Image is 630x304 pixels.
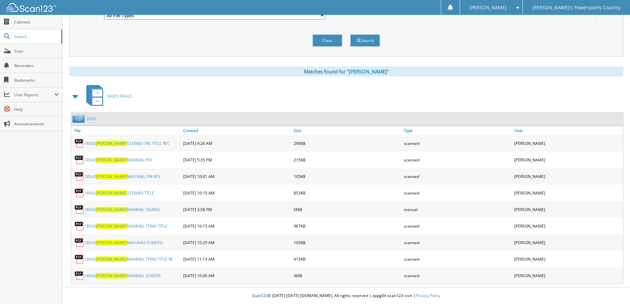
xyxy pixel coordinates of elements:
div: [PERSON_NAME] [513,186,623,199]
div: © [DATE]-[DATE] [DOMAIN_NAME]. All rights reserved | appg04-scan123-com | [63,288,630,304]
div: 6MB [292,203,402,216]
div: [PERSON_NAME] [513,170,623,183]
div: Matches found for "[PERSON_NAME]" [69,66,623,76]
div: 105KB [292,170,402,183]
div: [DATE] 3:58 PM [182,203,292,216]
span: Scan [14,48,59,54]
img: PDF.png [74,221,84,231]
span: Scan123 [252,293,268,298]
div: scanned [402,219,513,233]
a: 18542[PERSON_NAME]MA0 846L FIN RES [84,174,160,179]
div: [PERSON_NAME] [513,137,623,150]
div: manual [402,203,513,216]
div: 215KB [292,153,402,166]
span: Search [14,34,58,39]
a: 18542[PERSON_NAME]1ZE6683 TRL TITLE REC [84,141,170,146]
span: [PERSON_NAME] [96,207,127,212]
span: Reminders [14,63,59,68]
img: PDF.png [74,238,84,247]
div: 853KB [292,186,402,199]
span: [PERSON_NAME] [96,223,127,229]
div: [DATE] 10:15 AM [182,186,292,199]
span: [PERSON_NAME]'s Powersports Country [532,6,620,10]
img: PDF.png [74,271,84,281]
iframe: Chat Widget [597,272,630,304]
div: [PERSON_NAME] [513,269,623,282]
span: [PERSON_NAME] [96,157,127,163]
a: 18542[PERSON_NAME]1ZE6683 TITLE [84,190,154,196]
div: scanned [402,252,513,266]
span: Cabinets [14,19,59,25]
span: Help [14,107,59,112]
img: folder2.png [72,114,86,123]
a: 18542[PERSON_NAME]MA0846L SIGNED [84,207,160,212]
a: Type [402,126,513,135]
div: scanned [402,153,513,166]
img: PDF.png [74,254,84,264]
img: scan123-logo-white.svg [7,3,56,12]
div: scanned [402,186,513,199]
div: [PERSON_NAME] [513,219,623,233]
span: [PERSON_NAME] [96,240,127,245]
div: [PERSON_NAME] [513,236,623,249]
a: 18542[PERSON_NAME]MA0846L LENDER [84,273,160,279]
button: Search [350,34,380,47]
a: SALES DEALS [82,83,132,109]
a: Created [182,126,292,135]
a: 18542[PERSON_NAME]MA0846L PDI [84,157,152,163]
div: [DATE] 5:35 PM [182,153,292,166]
div: scanned [402,170,513,183]
div: [DATE] 11:13 AM [182,252,292,266]
img: PDF.png [74,188,84,198]
span: [PERSON_NAME] [96,174,127,179]
span: SALES DEALS [107,93,132,99]
div: [DATE] 10:06 AM [182,269,292,282]
a: 18542[PERSON_NAME]MA0846L TPWD TITLE [84,223,168,229]
a: 18542[PERSON_NAME]MA0 8462 FUNDED [84,240,163,245]
img: PDF.png [74,171,84,181]
div: [DATE] 10:25 AM [182,236,292,249]
div: scanned [402,137,513,150]
span: [PERSON_NAME] [96,141,127,146]
div: scanned [402,236,513,249]
div: 105KB [292,236,402,249]
a: File [71,126,182,135]
div: [PERSON_NAME] [513,203,623,216]
div: 967KB [292,219,402,233]
button: Clear [313,34,342,47]
a: 18542[PERSON_NAME]MA0846L TPWD TITLE RC [84,256,174,262]
div: [DATE] 10:15 AM [182,219,292,233]
img: PDF.png [74,138,84,148]
span: [PERSON_NAME] [96,256,127,262]
div: [PERSON_NAME] [513,252,623,266]
span: User Reports [14,92,54,98]
div: 296KB [292,137,402,150]
a: 2024 [86,116,96,121]
span: [PERSON_NAME] [470,6,507,10]
div: [DATE] 10:01 AM [182,170,292,183]
div: 415KB [292,252,402,266]
img: PDF.png [74,155,84,165]
div: [DATE] 9:26 AM [182,137,292,150]
div: 4MB [292,269,402,282]
a: Privacy Policy [416,293,441,298]
div: [PERSON_NAME] [513,153,623,166]
a: Size [292,126,402,135]
span: Announcements [14,121,59,127]
img: PDF.png [74,204,84,214]
span: [PERSON_NAME] [96,190,127,196]
div: scanned [402,269,513,282]
a: User [513,126,623,135]
span: [PERSON_NAME] [96,273,127,279]
span: Bookmarks [14,77,59,83]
